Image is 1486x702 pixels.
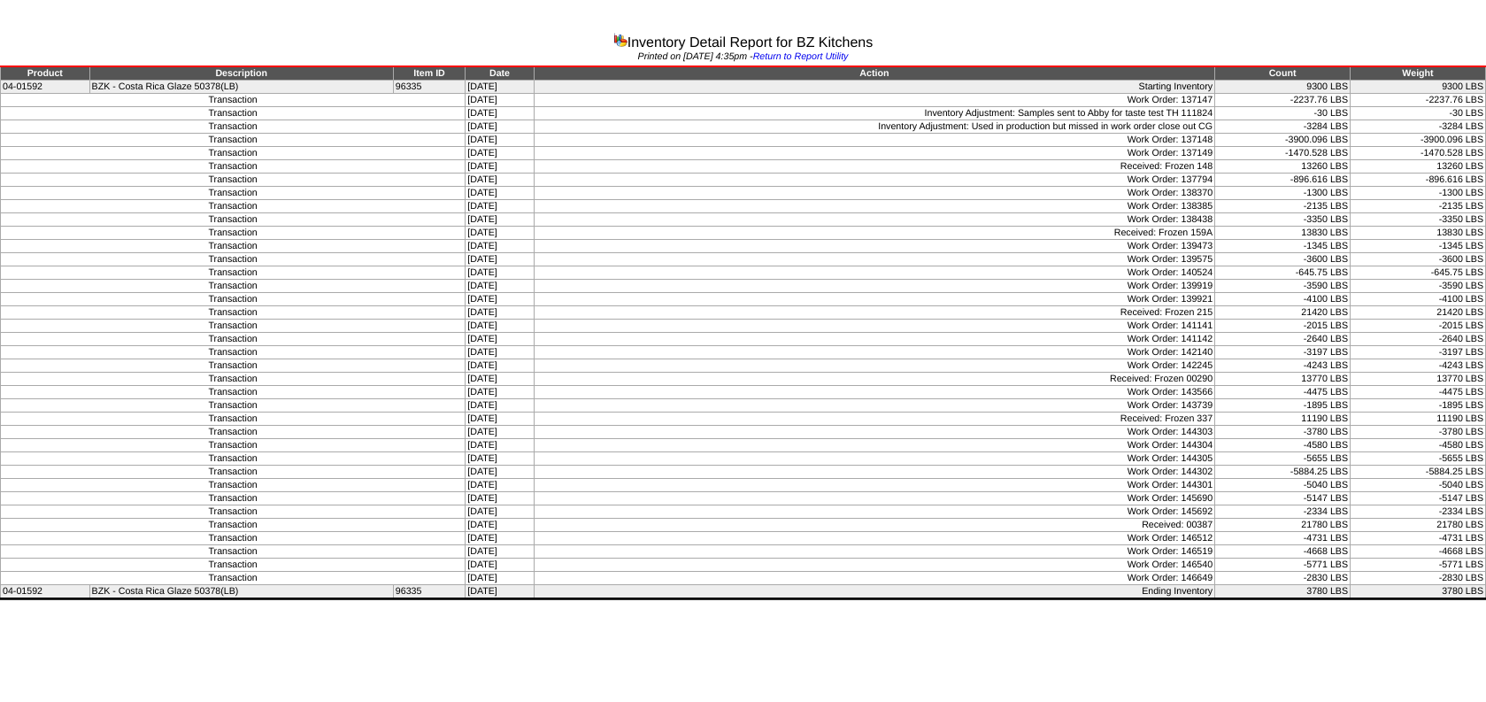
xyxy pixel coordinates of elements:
[534,174,1214,187] td: Work Order: 137794
[534,320,1214,333] td: Work Order: 141141
[466,266,534,280] td: [DATE]
[534,545,1214,559] td: Work Order: 146519
[1,413,466,426] td: Transaction
[466,399,534,413] td: [DATE]
[1215,585,1351,599] td: 3780 LBS
[1351,413,1486,426] td: 11190 LBS
[466,386,534,399] td: [DATE]
[466,120,534,134] td: [DATE]
[1215,227,1351,240] td: 13830 LBS
[1,386,466,399] td: Transaction
[466,452,534,466] td: [DATE]
[1351,505,1486,519] td: -2334 LBS
[1,585,90,599] td: 04-01592
[534,413,1214,426] td: Received: Frozen 337
[1215,213,1351,227] td: -3350 LBS
[466,94,534,107] td: [DATE]
[1215,333,1351,346] td: -2640 LBS
[1351,585,1486,599] td: 3780 LBS
[466,519,534,532] td: [DATE]
[1,426,466,439] td: Transaction
[1351,386,1486,399] td: -4475 LBS
[466,346,534,359] td: [DATE]
[534,94,1214,107] td: Work Order: 137147
[534,572,1214,585] td: Work Order: 146649
[534,559,1214,572] td: Work Order: 146540
[1351,187,1486,200] td: -1300 LBS
[466,293,534,306] td: [DATE]
[1351,213,1486,227] td: -3350 LBS
[1,120,466,134] td: Transaction
[1,94,466,107] td: Transaction
[1215,293,1351,306] td: -4100 LBS
[1351,492,1486,505] td: -5147 LBS
[1,439,466,452] td: Transaction
[1215,240,1351,253] td: -1345 LBS
[1351,426,1486,439] td: -3780 LBS
[1215,174,1351,187] td: -896.616 LBS
[466,200,534,213] td: [DATE]
[89,585,393,599] td: BZK - Costa Rica Glaze 50378(LB)
[534,399,1214,413] td: Work Order: 143739
[534,266,1214,280] td: Work Order: 140524
[393,81,465,94] td: 96335
[1351,107,1486,120] td: -30 LBS
[466,213,534,227] td: [DATE]
[1,466,466,479] td: Transaction
[1,505,466,519] td: Transaction
[1215,346,1351,359] td: -3197 LBS
[1215,439,1351,452] td: -4580 LBS
[466,320,534,333] td: [DATE]
[466,147,534,160] td: [DATE]
[1215,545,1351,559] td: -4668 LBS
[1351,466,1486,479] td: -5884.25 LBS
[534,66,1214,81] td: Action
[534,492,1214,505] td: Work Order: 145690
[534,346,1214,359] td: Work Order: 142140
[1215,572,1351,585] td: -2830 LBS
[1,187,466,200] td: Transaction
[466,466,534,479] td: [DATE]
[1215,94,1351,107] td: -2237.76 LBS
[1,147,466,160] td: Transaction
[1,266,466,280] td: Transaction
[613,33,628,47] img: graph.gif
[1351,479,1486,492] td: -5040 LBS
[534,426,1214,439] td: Work Order: 144303
[466,532,534,545] td: [DATE]
[1215,147,1351,160] td: -1470.528 LBS
[1,479,466,492] td: Transaction
[1,306,466,320] td: Transaction
[1,333,466,346] td: Transaction
[1215,107,1351,120] td: -30 LBS
[1,559,466,572] td: Transaction
[1351,359,1486,373] td: -4243 LBS
[1,66,90,81] td: Product
[1351,572,1486,585] td: -2830 LBS
[466,333,534,346] td: [DATE]
[1351,200,1486,213] td: -2135 LBS
[466,439,534,452] td: [DATE]
[1351,320,1486,333] td: -2015 LBS
[1351,253,1486,266] td: -3600 LBS
[466,174,534,187] td: [DATE]
[1215,559,1351,572] td: -5771 LBS
[466,81,534,94] td: [DATE]
[534,160,1214,174] td: Received: Frozen 148
[466,306,534,320] td: [DATE]
[534,120,1214,134] td: Inventory Adjustment: Used in production but missed in work order close out CG
[1351,399,1486,413] td: -1895 LBS
[534,200,1214,213] td: Work Order: 138385
[466,373,534,386] td: [DATE]
[466,359,534,373] td: [DATE]
[1351,452,1486,466] td: -5655 LBS
[1215,66,1351,81] td: Count
[1215,426,1351,439] td: -3780 LBS
[466,492,534,505] td: [DATE]
[466,187,534,200] td: [DATE]
[1,200,466,213] td: Transaction
[1351,147,1486,160] td: -1470.528 LBS
[1351,120,1486,134] td: -3284 LBS
[1351,346,1486,359] td: -3197 LBS
[466,240,534,253] td: [DATE]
